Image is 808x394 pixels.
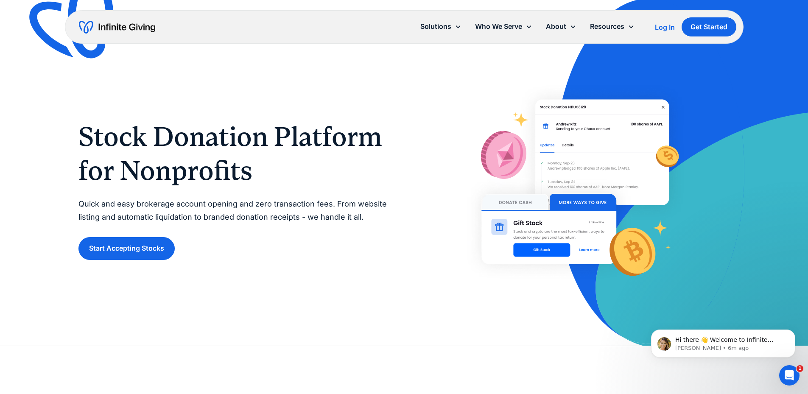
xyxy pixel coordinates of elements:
[475,21,522,32] div: Who We Serve
[468,17,539,36] div: Who We Serve
[590,21,624,32] div: Resources
[655,22,675,32] a: Log In
[539,17,583,36] div: About
[78,237,175,260] a: Start Accepting Stocks
[682,17,736,36] a: Get Started
[414,17,468,36] div: Solutions
[546,21,566,32] div: About
[779,365,800,386] iframe: Intercom live chat
[655,24,675,31] div: Log In
[420,21,451,32] div: Solutions
[797,365,803,372] span: 1
[78,198,387,224] p: Quick and easy brokerage account opening and zero transaction fees. From website listing and auto...
[583,17,641,36] div: Resources
[464,81,688,298] img: With Infinite Giving’s stock donation platform, it’s easy for donors to give stock to your nonpro...
[78,120,387,187] h1: Stock Donation Platform for Nonprofits
[79,20,155,34] a: home
[638,312,808,371] iframe: Intercom notifications message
